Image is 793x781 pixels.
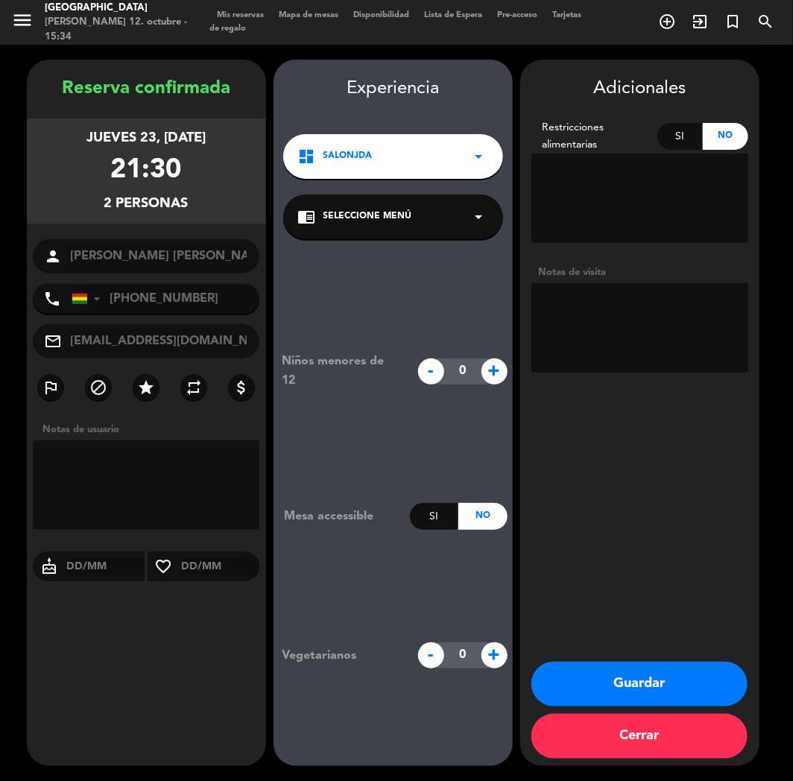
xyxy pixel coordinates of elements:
[298,208,316,226] i: chrome_reader_mode
[490,11,545,19] span: Pre-acceso
[72,285,107,313] div: Bolivia: +591
[137,379,155,396] i: star
[271,352,410,390] div: Niños menores de 12
[346,11,417,19] span: Disponibilidad
[36,422,266,437] div: Notas de usuario
[104,193,189,215] div: 2 personas
[323,209,412,224] span: Seleccione Menú
[11,9,34,37] button: menu
[274,75,513,104] div: Experiencia
[27,75,266,104] div: Reserva confirmada
[756,13,774,31] i: search
[531,662,748,706] button: Guardar
[531,714,748,759] button: Cerrar
[657,123,703,150] div: Si
[323,149,373,164] span: SalonJDA
[271,11,346,19] span: Mapa de mesas
[481,358,508,385] span: +
[44,247,62,265] i: person
[470,208,488,226] i: arrow_drop_down
[418,358,444,385] span: -
[481,642,508,668] span: +
[271,646,410,665] div: Vegetarianos
[111,149,182,193] div: 21:30
[33,557,66,575] i: cake
[410,503,458,530] div: Si
[45,15,187,44] div: [PERSON_NAME] 12. octubre - 15:34
[531,75,748,104] div: Adicionales
[418,642,444,668] span: -
[66,557,145,576] input: DD/MM
[298,148,316,165] i: dashboard
[458,503,507,530] div: No
[703,123,748,150] div: No
[274,507,410,526] div: Mesa accessible
[180,557,260,576] input: DD/MM
[42,379,60,396] i: outlined_flag
[233,379,250,396] i: attach_money
[531,265,748,280] div: Notas de visita
[44,332,62,350] i: mail_outline
[148,557,180,575] i: favorite_border
[417,11,490,19] span: Lista de Espera
[209,11,271,19] span: Mis reservas
[724,13,742,31] i: turned_in_not
[658,13,676,31] i: add_circle_outline
[531,119,658,154] div: Restricciones alimentarias
[691,13,709,31] i: exit_to_app
[89,379,107,396] i: block
[11,9,34,31] i: menu
[43,290,61,308] i: phone
[185,379,203,396] i: repeat
[86,127,206,149] div: jueves 23, [DATE]
[45,1,187,16] div: [GEOGRAPHIC_DATA]
[470,148,488,165] i: arrow_drop_down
